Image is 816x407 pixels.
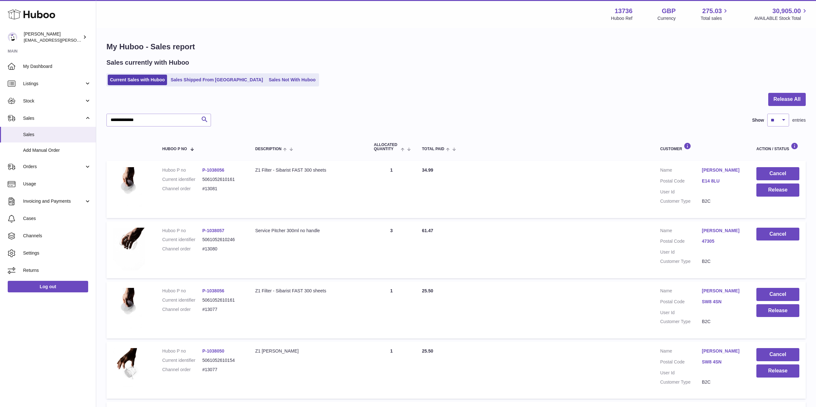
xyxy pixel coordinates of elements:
[202,176,242,183] dd: 5061052610161
[8,281,88,292] a: Log out
[202,167,224,173] a: P-1038056
[662,7,676,15] strong: GBP
[23,63,91,69] span: My Dashboard
[202,228,224,233] a: P-1038057
[660,178,702,186] dt: Postal Code
[702,238,744,244] a: 47305
[162,246,202,252] dt: Channel order
[162,176,202,183] dt: Current identifier
[255,348,361,354] div: Z1 [PERSON_NAME]
[422,167,433,173] span: 34.99
[756,167,799,180] button: Cancel
[202,306,242,313] dd: #13077
[162,357,202,363] dt: Current identifier
[108,75,167,85] a: Current Sales with Huboo
[422,288,433,293] span: 25.50
[24,37,129,43] span: [EMAIL_ADDRESS][PERSON_NAME][DOMAIN_NAME]
[23,181,91,187] span: Usage
[756,364,799,378] button: Release
[660,142,744,151] div: Customer
[266,75,318,85] a: Sales Not With Huboo
[106,58,189,67] h2: Sales currently with Huboo
[23,233,91,239] span: Channels
[702,228,744,234] a: [PERSON_NAME]
[255,228,361,234] div: Service Pitcher 300ml no handle
[702,348,744,354] a: [PERSON_NAME]
[756,183,799,197] button: Release
[162,297,202,303] dt: Current identifier
[611,15,633,21] div: Huboo Ref
[660,238,702,246] dt: Postal Code
[660,189,702,195] dt: User Id
[660,370,702,376] dt: User Id
[658,15,676,21] div: Currency
[23,216,91,222] span: Cases
[113,348,145,391] img: 137361742778689.png
[772,7,801,15] span: 30,905.00
[702,167,744,173] a: [PERSON_NAME]
[202,186,242,192] dd: #13081
[202,297,242,303] dd: 5061052610161
[106,42,806,52] h1: My Huboo - Sales report
[202,357,242,363] dd: 5061052610154
[660,258,702,265] dt: Customer Type
[113,288,145,330] img: 137361742779216.jpeg
[422,228,433,233] span: 61.47
[754,7,808,21] a: 30,905.00 AVAILABLE Stock Total
[702,288,744,294] a: [PERSON_NAME]
[615,7,633,15] strong: 13736
[792,117,806,123] span: entries
[752,117,764,123] label: Show
[422,147,444,151] span: Total paid
[23,164,84,170] span: Orders
[162,367,202,373] dt: Channel order
[168,75,265,85] a: Sales Shipped From [GEOGRAPHIC_DATA]
[367,342,416,399] td: 1
[756,288,799,301] button: Cancel
[660,359,702,367] dt: Postal Code
[202,367,242,373] dd: #13077
[756,304,799,317] button: Release
[8,32,17,42] img: horia@orea.uk
[660,319,702,325] dt: Customer Type
[367,281,416,338] td: 1
[162,228,202,234] dt: Huboo P no
[756,142,799,151] div: Action / Status
[660,348,702,356] dt: Name
[756,228,799,241] button: Cancel
[660,228,702,235] dt: Name
[113,228,145,270] img: 137361742779759.png
[202,288,224,293] a: P-1038056
[162,348,202,354] dt: Huboo P no
[255,167,361,173] div: Z1 Filter - Sibarist FAST 300 sheets
[202,348,224,354] a: P-1038050
[422,348,433,354] span: 25.50
[660,167,702,175] dt: Name
[754,15,808,21] span: AVAILABLE Stock Total
[702,178,744,184] a: E14 8LU
[23,98,84,104] span: Stock
[660,379,702,385] dt: Customer Type
[702,299,744,305] a: SW8 4SN
[255,288,361,294] div: Z1 Filter - Sibarist FAST 300 sheets
[162,288,202,294] dt: Huboo P no
[162,167,202,173] dt: Huboo P no
[162,306,202,313] dt: Channel order
[702,198,744,204] dd: B2C
[202,237,242,243] dd: 5061052610246
[702,379,744,385] dd: B2C
[113,167,145,210] img: 137361742779216.jpeg
[23,267,91,273] span: Returns
[24,31,81,43] div: [PERSON_NAME]
[202,246,242,252] dd: #13080
[660,249,702,255] dt: User Id
[23,132,91,138] span: Sales
[23,115,84,121] span: Sales
[162,237,202,243] dt: Current identifier
[701,15,729,21] span: Total sales
[162,147,187,151] span: Huboo P no
[23,81,84,87] span: Listings
[660,198,702,204] dt: Customer Type
[660,299,702,306] dt: Postal Code
[23,198,84,204] span: Invoicing and Payments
